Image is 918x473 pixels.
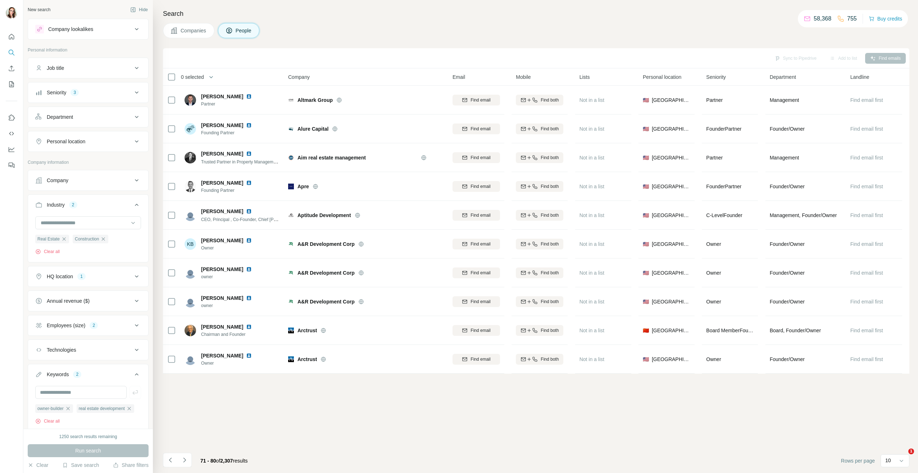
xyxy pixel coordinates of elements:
span: [PERSON_NAME] [201,150,243,157]
img: Avatar [185,181,196,192]
span: Founder/Owner [770,298,805,305]
button: Save search [62,461,99,469]
button: Hide [125,4,153,15]
span: Owner [706,299,721,305]
span: owner [201,302,260,309]
p: 755 [847,14,857,23]
div: Job title [47,64,64,72]
span: Partner [706,155,723,161]
span: Not in a list [580,184,604,189]
span: Find email [471,126,490,132]
span: Founder/Owner [770,183,805,190]
span: Find email first [850,97,883,103]
div: Employees (size) [47,322,85,329]
span: Arctrust [297,327,317,334]
span: [PERSON_NAME] [201,93,243,100]
span: Not in a list [580,270,604,276]
span: [GEOGRAPHIC_DATA] [652,298,690,305]
button: Find both [516,267,563,278]
span: real estate development [79,405,125,412]
button: Job title [28,59,148,77]
span: Founder/Owner [770,356,805,363]
span: [GEOGRAPHIC_DATA] [652,327,690,334]
div: 3 [71,89,79,96]
img: Logo of Arctrust [288,356,294,362]
span: Real Estate [37,236,60,242]
button: Find email [453,267,500,278]
span: 🇺🇸 [643,212,649,219]
div: 1 [77,273,86,280]
span: Founding Partner [201,130,260,136]
div: Company lookalikes [48,26,93,33]
span: Not in a list [580,212,604,218]
div: Technologies [47,346,76,353]
button: Share filters [113,461,149,469]
span: Personal location [643,73,681,81]
button: Find email [453,296,500,307]
span: Find email [471,356,490,362]
span: Owner [201,245,260,251]
span: Find email first [850,184,883,189]
span: Find both [541,327,559,334]
span: A&R Development Corp [297,269,355,276]
span: Find email first [850,299,883,305]
span: Partner [201,101,260,107]
span: Find email first [850,241,883,247]
button: Annual revenue ($) [28,292,148,310]
span: 🇺🇸 [643,125,649,132]
span: Alure Capital [297,125,328,132]
span: [PERSON_NAME] [201,179,243,186]
span: [GEOGRAPHIC_DATA] [652,183,690,190]
img: Avatar [185,267,196,279]
img: LinkedIn logo [246,180,252,186]
p: Personal information [28,47,149,53]
p: Company information [28,159,149,166]
button: Find both [516,152,563,163]
span: 1 [908,449,914,454]
div: Company [47,177,68,184]
img: LinkedIn logo [246,94,252,99]
img: Avatar [185,210,196,221]
button: Find email [453,123,500,134]
span: Find both [541,154,559,161]
button: Find email [453,239,500,249]
img: LinkedIn logo [246,238,252,243]
span: 🇺🇸 [643,183,649,190]
button: Navigate to previous page [163,453,177,467]
button: Use Surfe on LinkedIn [6,111,17,124]
div: 2 [69,202,77,208]
span: [GEOGRAPHIC_DATA] [652,125,690,132]
span: Find both [541,356,559,362]
span: Owner [706,270,721,276]
span: Chairman and Founder [201,331,260,338]
span: Company [288,73,310,81]
img: Logo of Altmark Group [288,97,294,103]
span: Owner [201,360,260,366]
span: Management [770,96,799,104]
span: Find both [541,97,559,103]
span: [GEOGRAPHIC_DATA] [652,212,690,219]
img: LinkedIn logo [246,151,252,157]
span: of [216,458,221,464]
span: [PERSON_NAME] [201,237,243,244]
span: Management [770,154,799,161]
span: Founder/Owner [770,240,805,248]
button: Personal location [28,133,148,150]
button: Keywords2 [28,366,148,386]
img: Logo of A&R Development Corp [288,299,294,305]
button: Enrich CSV [6,62,17,75]
span: [PERSON_NAME] [201,266,243,273]
span: 🇺🇸 [643,240,649,248]
span: [GEOGRAPHIC_DATA] [652,356,690,363]
button: Find both [516,354,563,365]
button: Find email [453,181,500,192]
iframe: Intercom live chat [894,449,911,466]
span: 71 - 80 [200,458,216,464]
span: A&R Development Corp [297,298,355,305]
span: Find both [541,212,559,219]
span: Find email [471,212,490,219]
button: Department [28,108,148,126]
span: Find both [541,241,559,247]
span: Seniority [706,73,726,81]
span: CEO, Principal , Co-Founder, Chief [PERSON_NAME] [201,216,305,222]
